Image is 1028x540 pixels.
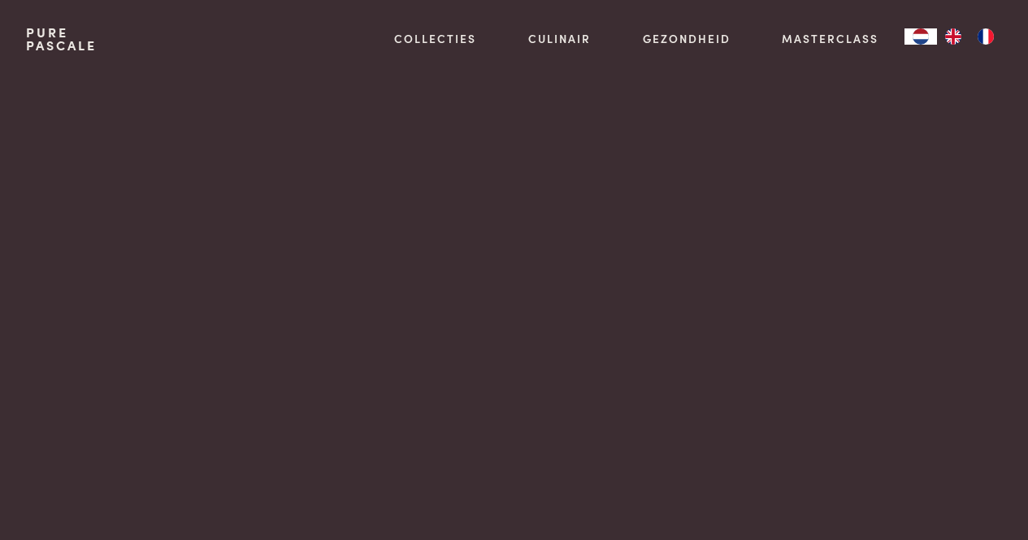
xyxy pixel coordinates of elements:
div: Language [904,28,937,45]
a: FR [969,28,1002,45]
a: Collecties [394,30,476,47]
a: EN [937,28,969,45]
a: Culinair [528,30,591,47]
a: Gezondheid [643,30,731,47]
ul: Language list [937,28,1002,45]
aside: Language selected: Nederlands [904,28,1002,45]
a: NL [904,28,937,45]
a: PurePascale [26,26,97,52]
a: Masterclass [782,30,878,47]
